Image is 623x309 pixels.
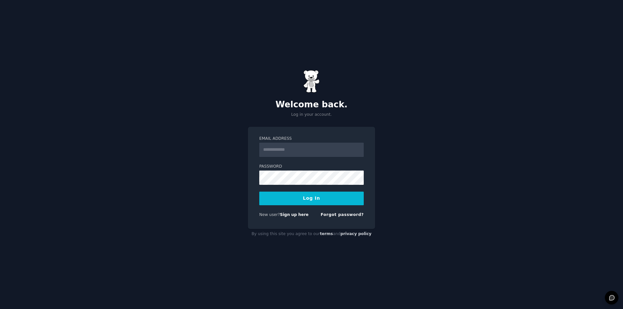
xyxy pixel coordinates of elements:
a: terms [320,232,333,236]
div: By using this site you agree to our and [248,229,375,239]
span: New user? [259,212,280,217]
a: privacy policy [340,232,372,236]
label: Email Address [259,136,364,142]
label: Password [259,164,364,170]
button: Log In [259,192,364,205]
img: Gummy Bear [303,70,320,93]
h2: Welcome back. [248,100,375,110]
p: Log in your account. [248,112,375,118]
a: Forgot password? [321,212,364,217]
a: Sign up here [280,212,309,217]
